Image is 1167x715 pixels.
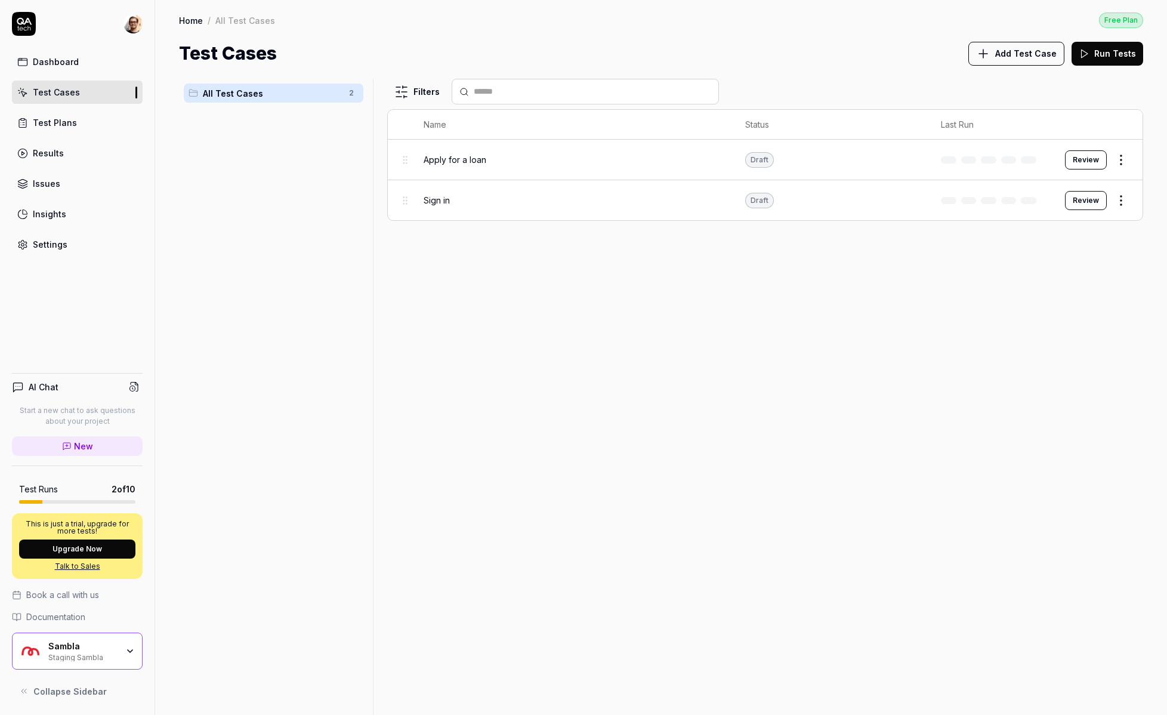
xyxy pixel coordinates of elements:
a: New [12,436,143,456]
h1: Test Cases [179,40,277,67]
div: Issues [33,177,60,190]
p: This is just a trial, upgrade for more tests! [19,520,135,535]
div: Test Cases [33,86,80,98]
a: Issues [12,172,143,195]
a: Test Cases [12,81,143,104]
button: Filters [387,80,447,104]
button: Collapse Sidebar [12,679,143,703]
a: Dashboard [12,50,143,73]
a: Book a call with us [12,588,143,601]
a: Settings [12,233,143,256]
span: Documentation [26,611,85,623]
span: 2 of 10 [112,483,135,495]
a: Documentation [12,611,143,623]
th: Name [412,110,734,140]
button: Upgrade Now [19,540,135,559]
div: Dashboard [33,56,79,68]
button: Add Test Case [968,42,1064,66]
a: Results [12,141,143,165]
span: Add Test Case [995,47,1057,60]
a: Insights [12,202,143,226]
div: Sambla [48,641,118,652]
span: All Test Cases [203,87,342,100]
a: Test Plans [12,111,143,134]
span: Sign in [424,194,450,207]
span: Book a call with us [26,588,99,601]
div: Draft [745,152,774,168]
span: Collapse Sidebar [33,685,107,698]
div: Staging Sambla [48,652,118,661]
img: 704fe57e-bae9-4a0d-8bcb-c4203d9f0bb2.jpeg [124,14,143,33]
button: Review [1065,191,1107,210]
button: Review [1065,150,1107,169]
div: Results [33,147,64,159]
button: Free Plan [1099,12,1143,28]
tr: Apply for a loanDraftReview [388,140,1143,180]
p: Start a new chat to ask questions about your project [12,405,143,427]
span: 2 [344,86,359,100]
h5: Test Runs [19,484,58,495]
th: Status [733,110,929,140]
a: Home [179,14,203,26]
span: New [74,440,93,452]
div: Insights [33,208,66,220]
div: Test Plans [33,116,77,129]
img: Sambla Logo [20,640,41,662]
button: Run Tests [1072,42,1143,66]
div: Draft [745,193,774,208]
h4: AI Chat [29,381,58,393]
button: Sambla LogoSamblaStaging Sambla [12,633,143,670]
div: All Test Cases [215,14,275,26]
span: Apply for a loan [424,153,486,166]
a: Talk to Sales [19,561,135,572]
tr: Sign inDraftReview [388,180,1143,220]
div: Free Plan [1099,13,1143,28]
div: / [208,14,211,26]
div: Settings [33,238,67,251]
th: Last Run [929,110,1053,140]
